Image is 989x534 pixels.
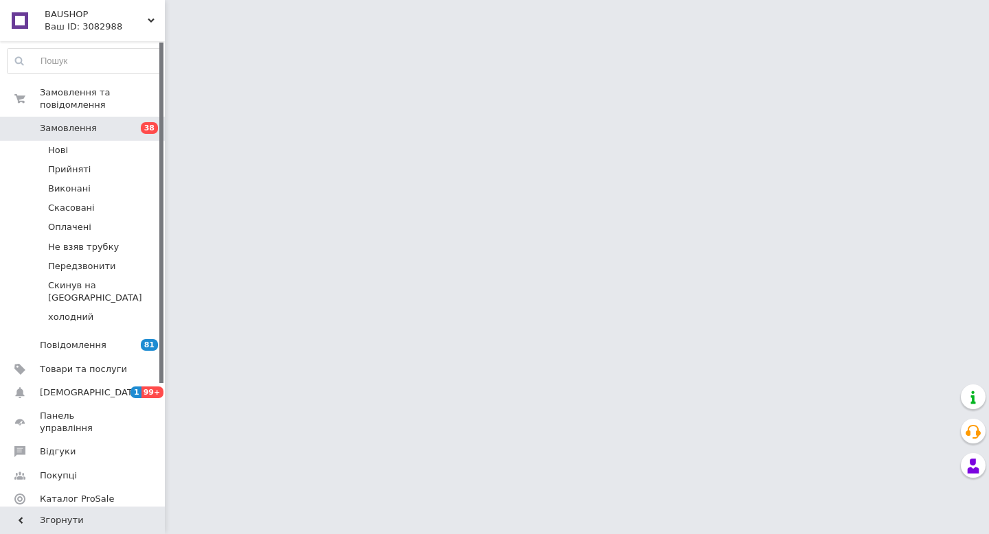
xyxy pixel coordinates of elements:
[48,241,119,253] span: Не взяв трубку
[40,363,127,375] span: Товари та послуги
[48,144,68,156] span: Нові
[48,221,91,233] span: Оплачені
[40,410,127,434] span: Панель управління
[48,260,116,272] span: Передзвонити
[45,8,148,21] span: BAUSHOP
[48,163,91,176] span: Прийняті
[48,183,91,195] span: Виконані
[40,469,77,482] span: Покупці
[48,202,95,214] span: Скасовані
[40,386,141,399] span: [DEMOGRAPHIC_DATA]
[8,49,161,73] input: Пошук
[45,21,165,33] div: Ваш ID: 3082988
[40,122,97,135] span: Замовлення
[40,86,165,111] span: Замовлення та повідомлення
[141,122,158,134] span: 38
[40,493,114,505] span: Каталог ProSale
[141,386,164,398] span: 99+
[40,445,76,458] span: Відгуки
[40,339,106,351] span: Повідомлення
[48,279,161,304] span: Скинув на [GEOGRAPHIC_DATA]
[141,339,158,351] span: 81
[48,311,93,323] span: холодний
[130,386,141,398] span: 1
